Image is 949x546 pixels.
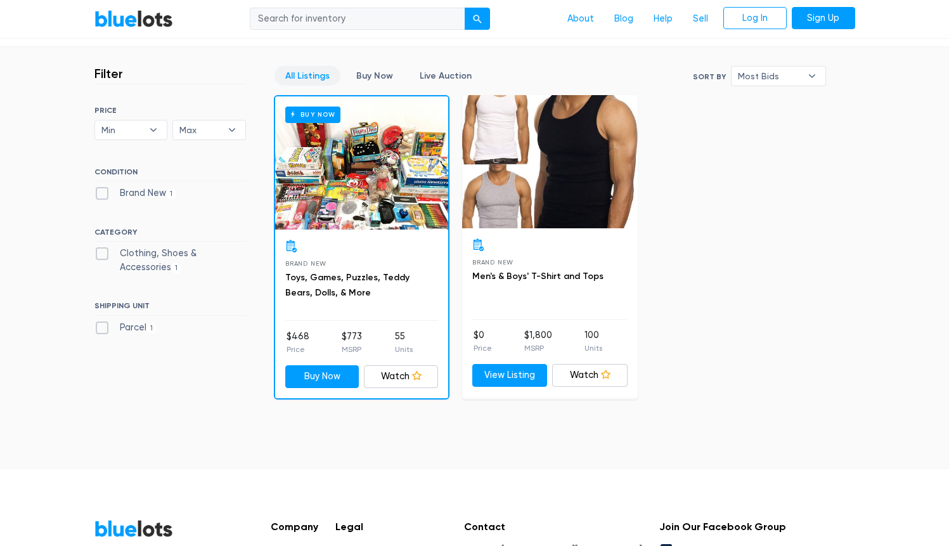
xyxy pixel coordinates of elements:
p: Price [474,342,492,354]
span: 1 [146,323,157,334]
li: 100 [584,328,602,354]
span: Most Bids [738,67,801,86]
a: Help [643,7,683,31]
a: Blog [604,7,643,31]
a: Sell [683,7,718,31]
span: Brand New [472,259,513,266]
b: ▾ [219,120,245,140]
a: Buy Now [275,96,448,230]
h5: Join Our Facebook Group [659,521,786,533]
a: Watch [364,365,438,388]
p: Units [584,342,602,354]
span: Max [179,120,221,140]
label: Brand New [94,186,177,200]
span: Min [101,120,143,140]
li: $468 [287,330,309,355]
a: Watch [552,364,628,387]
span: 1 [166,189,177,199]
a: BlueLots [94,10,173,28]
span: 1 [171,263,182,273]
p: MSRP [524,342,552,354]
h6: CATEGORY [94,228,246,242]
p: Units [395,344,413,355]
h6: Buy Now [285,107,340,122]
a: About [557,7,604,31]
label: Sort By [693,71,726,82]
p: MSRP [342,344,362,355]
h5: Contact [464,521,642,533]
a: Toys, Games, Puzzles, Teddy Bears, Dolls, & More [285,272,410,298]
label: Clothing, Shoes & Accessories [94,247,246,274]
li: $0 [474,328,492,354]
li: 55 [395,330,413,355]
a: Men's & Boys' T-Shirt and Tops [472,271,604,282]
li: $1,800 [524,328,552,354]
a: View Listing [472,364,548,387]
a: All Listings [274,66,340,86]
b: ▾ [140,120,167,140]
b: ▾ [799,67,825,86]
a: BlueLots [94,519,173,538]
a: Buy Now [285,365,359,388]
a: Sign Up [792,7,855,30]
a: Log In [723,7,787,30]
h6: PRICE [94,106,246,115]
a: Live Auction [409,66,482,86]
h5: Company [271,521,318,533]
input: Search for inventory [250,8,465,30]
label: Parcel [94,321,157,335]
li: $773 [342,330,362,355]
h5: Legal [335,521,446,533]
a: Buy Now [345,66,404,86]
p: Price [287,344,309,355]
h6: SHIPPING UNIT [94,301,246,315]
h6: CONDITION [94,167,246,181]
h3: Filter [94,66,123,81]
span: Brand New [285,260,326,267]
